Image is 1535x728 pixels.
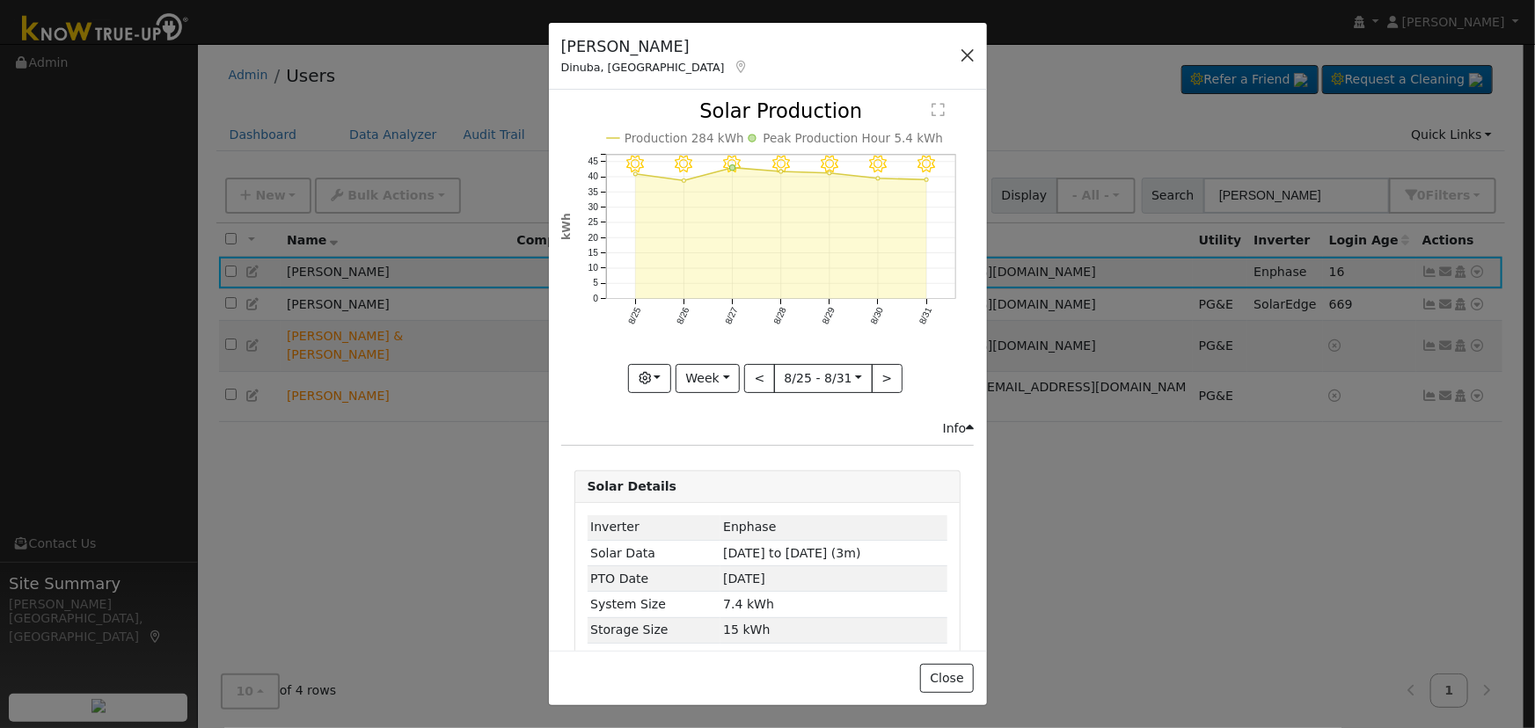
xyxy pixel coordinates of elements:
[588,203,598,213] text: 30
[588,264,598,273] text: 10
[723,546,860,560] span: [DATE] to [DATE] (3m)
[876,177,880,180] circle: onclick=""
[734,60,749,74] a: Map
[588,592,720,617] td: System Size
[724,156,742,173] i: 8/27 - Clear
[588,566,720,592] td: PTO Date
[918,156,936,173] i: 8/31 - Clear
[625,132,744,146] text: Production 284 kWh
[723,306,740,326] text: 8/27
[676,364,740,394] button: Week
[723,520,776,534] span: ID: 5870567, authorized: 08/11/25
[588,233,598,243] text: 20
[675,306,691,326] text: 8/26
[699,100,862,123] text: Solar Production
[828,171,831,175] circle: onclick=""
[626,156,644,173] i: 8/25 - Clear
[588,515,720,541] td: Inverter
[744,364,775,394] button: <
[774,364,873,394] button: 8/25 - 8/31
[917,306,934,326] text: 8/31
[723,571,765,586] span: [DATE]
[682,179,685,183] circle: onclick=""
[560,214,573,241] text: kWh
[588,479,676,493] strong: Solar Details
[779,170,783,173] circle: onclick=""
[561,61,725,74] span: Dinuba, [GEOGRAPHIC_DATA]
[723,622,770,637] span: 15 kWh
[588,157,598,167] text: 45
[561,35,749,58] h5: [PERSON_NAME]
[588,187,598,197] text: 35
[821,156,838,173] i: 8/29 - Clear
[932,103,945,118] text: 
[772,156,790,173] i: 8/28 - Clear
[588,249,598,258] text: 15
[772,306,789,326] text: 8/28
[943,419,975,438] div: Info
[920,664,974,694] button: Close
[588,541,720,566] td: Solar Data
[593,279,598,288] text: 5
[821,306,837,326] text: 8/29
[588,172,598,182] text: 40
[626,306,643,326] text: 8/25
[588,617,720,643] td: Storage Size
[925,178,929,182] circle: onclick=""
[723,597,774,611] span: 7.4 kWh
[763,132,943,146] text: Peak Production Hour 5.4 kWh
[730,165,735,171] circle: onclick=""
[675,156,692,173] i: 8/26 - Clear
[869,306,886,326] text: 8/30
[872,364,903,394] button: >
[869,156,887,173] i: 8/30 - Clear
[633,172,637,176] circle: onclick=""
[588,218,598,228] text: 25
[593,295,598,304] text: 0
